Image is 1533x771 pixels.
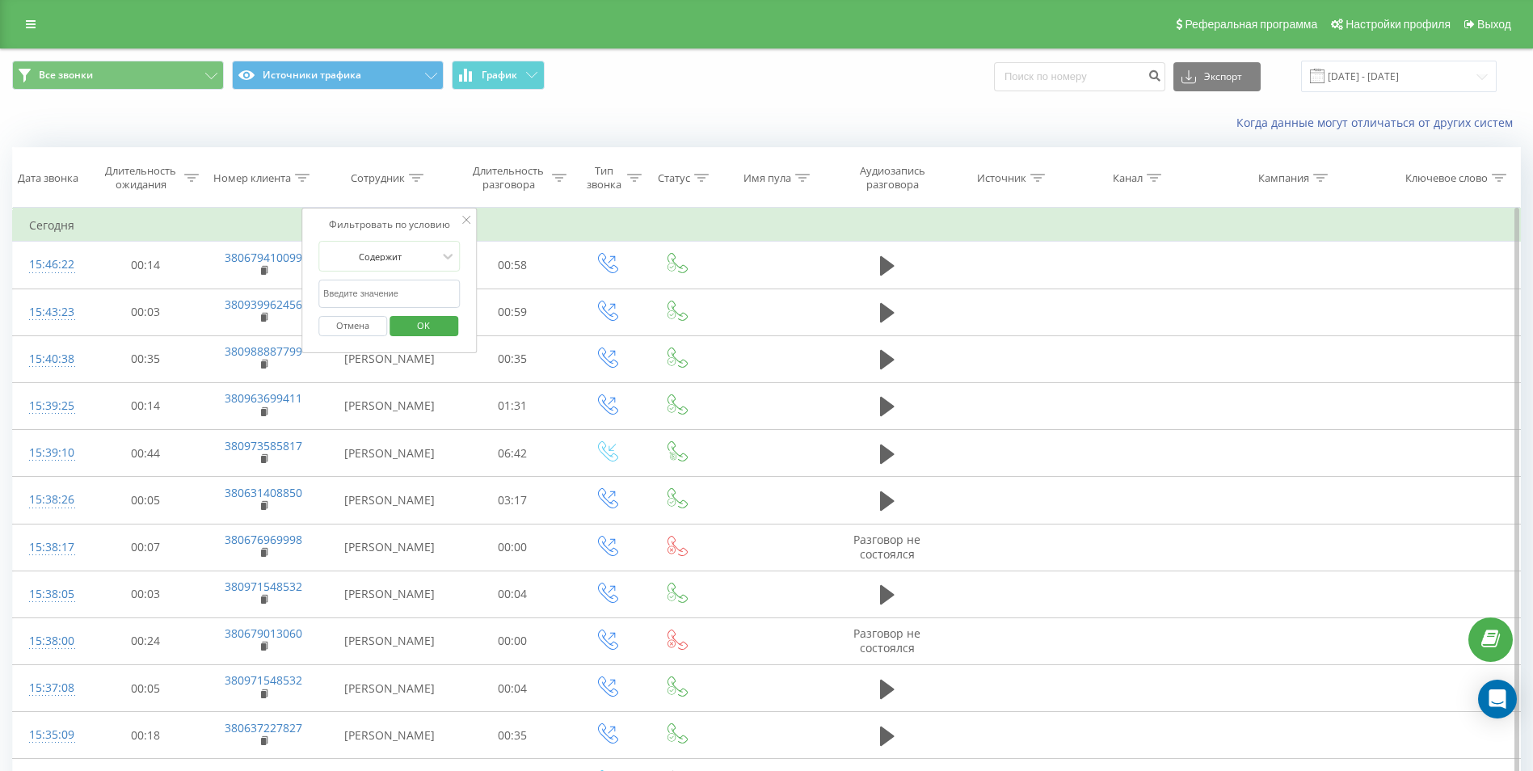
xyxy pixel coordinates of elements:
button: OK [390,316,458,336]
div: 15:38:05 [29,579,71,610]
td: Сегодня [13,209,1521,242]
div: Канал [1113,171,1143,185]
input: Введите значение [318,280,461,308]
a: Когда данные могут отличаться от других систем [1236,115,1521,130]
button: Экспорт [1173,62,1261,91]
div: Тип звонка [585,164,622,192]
div: Статус [658,171,690,185]
td: 00:59 [454,289,571,335]
a: 380939962456 [225,297,302,312]
div: 15:40:38 [29,343,71,375]
a: 380679013060 [225,626,302,641]
td: [PERSON_NAME] [324,430,454,477]
td: [PERSON_NAME] [324,524,454,571]
td: 00:14 [87,382,204,429]
button: График [452,61,545,90]
div: Номер клиента [213,171,291,185]
td: 00:18 [87,712,204,759]
input: Поиск по номеру [994,62,1165,91]
div: Аудиозапись разговора [846,164,939,192]
span: График [482,70,517,81]
td: [PERSON_NAME] [324,335,454,382]
button: Все звонки [12,61,224,90]
button: Источники трафика [232,61,444,90]
div: Длительность ожидания [101,164,180,192]
td: 01:31 [454,382,571,429]
td: 00:58 [454,242,571,289]
td: 00:14 [87,242,204,289]
td: 00:03 [87,571,204,617]
span: OK [401,313,446,338]
a: 380676969998 [225,532,302,547]
div: Источник [977,171,1026,185]
div: Кампания [1258,171,1309,185]
td: 00:35 [454,712,571,759]
td: 00:03 [87,289,204,335]
span: Реферальная программа [1185,18,1317,31]
a: 380971548532 [225,579,302,594]
td: [PERSON_NAME] [324,477,454,524]
div: 15:38:00 [29,626,71,657]
div: 15:46:22 [29,249,71,280]
div: 15:35:09 [29,719,71,751]
button: Отмена [318,316,387,336]
td: 00:24 [87,617,204,664]
td: 00:04 [454,665,571,712]
div: 15:43:23 [29,297,71,328]
span: Все звонки [39,69,93,82]
a: 380973585817 [225,438,302,453]
td: 00:00 [454,524,571,571]
td: [PERSON_NAME] [324,712,454,759]
div: 15:38:17 [29,532,71,563]
span: Разговор не состоялся [853,532,920,562]
span: Разговор не состоялся [853,626,920,655]
div: 15:39:10 [29,437,71,469]
div: 15:38:26 [29,484,71,516]
span: Настройки профиля [1346,18,1451,31]
td: 00:05 [87,665,204,712]
td: 03:17 [454,477,571,524]
a: 380679410099 [225,250,302,265]
div: Open Intercom Messenger [1478,680,1517,718]
td: [PERSON_NAME] [324,617,454,664]
td: 00:00 [454,617,571,664]
div: Ключевое слово [1405,171,1488,185]
td: 00:44 [87,430,204,477]
div: Имя пула [743,171,791,185]
td: 00:07 [87,524,204,571]
td: 06:42 [454,430,571,477]
td: [PERSON_NAME] [324,665,454,712]
span: Выход [1477,18,1511,31]
div: Длительность разговора [469,164,548,192]
a: 380637227827 [225,720,302,735]
a: 380963699411 [225,390,302,406]
td: 00:04 [454,571,571,617]
a: 380988887799 [225,343,302,359]
td: [PERSON_NAME] [324,571,454,617]
td: 00:35 [87,335,204,382]
a: 380631408850 [225,485,302,500]
td: 00:35 [454,335,571,382]
div: 15:37:08 [29,672,71,704]
div: Фильтровать по условию [318,217,461,233]
a: 380971548532 [225,672,302,688]
div: Дата звонка [18,171,78,185]
td: [PERSON_NAME] [324,382,454,429]
div: 15:39:25 [29,390,71,422]
div: Сотрудник [351,171,405,185]
td: 00:05 [87,477,204,524]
